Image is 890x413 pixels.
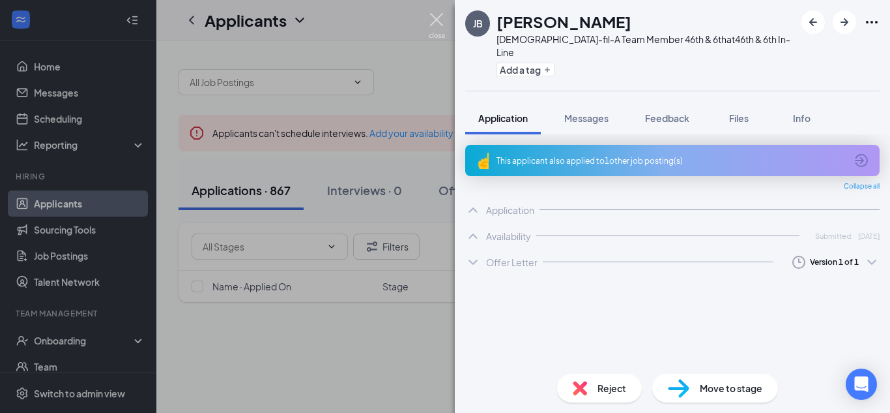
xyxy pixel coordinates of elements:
div: Version 1 of 1 [810,256,859,268]
svg: ChevronUp [465,228,481,244]
span: Collapse all [844,181,880,192]
div: This applicant also applied to 1 other job posting(s) [496,155,846,166]
span: Files [729,112,749,124]
svg: ArrowCircle [854,153,869,168]
span: Info [793,112,811,124]
svg: Plus [543,66,551,74]
span: Reject [597,381,626,395]
button: ArrowLeftNew [801,10,825,34]
svg: Clock [791,254,807,270]
svg: ChevronDown [864,254,880,270]
svg: ChevronDown [465,254,481,270]
svg: ArrowRight [837,14,852,30]
span: Submitted: [815,230,853,241]
div: [DEMOGRAPHIC_DATA]-fil-A Team Member 46th & 6th at 46th & 6th In-Line [496,33,795,59]
div: Availability [486,230,531,243]
span: Messages [564,112,609,124]
button: PlusAdd a tag [496,63,554,76]
span: Application [478,112,528,124]
svg: ChevronUp [465,202,481,218]
div: Offer Letter [486,256,538,269]
span: [DATE] [858,230,880,241]
svg: ArrowLeftNew [805,14,821,30]
div: Open Intercom Messenger [846,369,877,400]
svg: Ellipses [864,14,880,30]
button: ArrowRight [833,10,856,34]
span: Feedback [645,112,689,124]
div: Application [486,204,534,217]
h1: [PERSON_NAME] [496,10,631,33]
div: JB [473,17,483,30]
span: Move to stage [700,381,762,395]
